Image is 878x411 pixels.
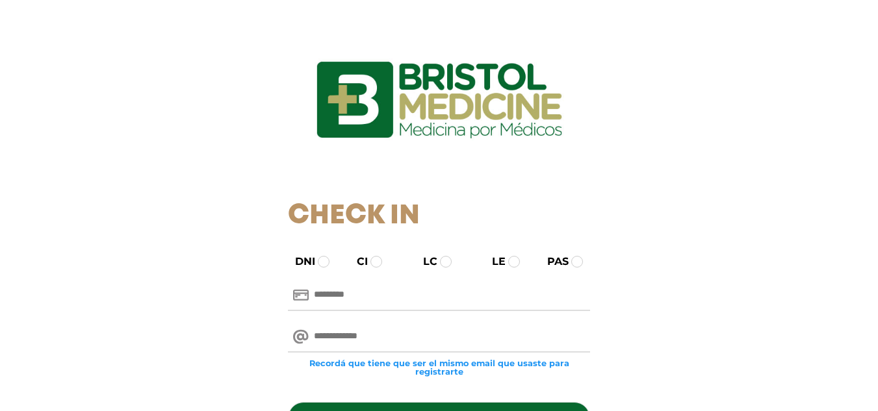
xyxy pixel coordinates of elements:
label: LC [411,254,437,269]
label: LE [480,254,506,269]
img: logo_ingresarbristol.jpg [264,16,615,184]
label: DNI [283,254,315,269]
label: CI [345,254,368,269]
label: PAS [536,254,569,269]
h1: Check In [288,200,590,232]
small: Recordá que tiene que ser el mismo email que usaste para registrarte [288,359,590,376]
